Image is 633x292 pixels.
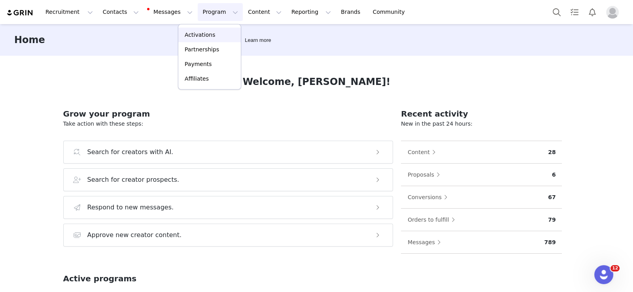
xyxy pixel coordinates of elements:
[601,6,627,19] button: Profile
[548,216,556,224] p: 79
[610,265,620,271] span: 12
[63,168,393,191] button: Search for creator prospects.
[407,168,444,181] button: Proposals
[544,238,556,247] p: 789
[87,203,174,212] h3: Respond to new messages.
[87,230,182,240] h3: Approve new creator content.
[548,3,565,21] button: Search
[87,175,180,185] h3: Search for creator prospects.
[548,193,556,202] p: 67
[566,3,583,21] a: Tasks
[185,75,209,83] p: Affiliates
[594,265,613,284] iframe: Intercom live chat
[584,3,601,21] button: Notifications
[185,60,212,68] p: Payments
[185,45,219,54] p: Partnerships
[401,108,562,120] h2: Recent activity
[548,148,556,156] p: 28
[63,120,393,128] p: Take action with these steps:
[185,31,215,39] p: Activations
[63,196,393,219] button: Respond to new messages.
[606,6,619,19] img: placeholder-profile.jpg
[63,108,393,120] h2: Grow your program
[243,75,391,89] h1: Welcome, [PERSON_NAME]!
[407,146,440,158] button: Content
[41,3,98,21] button: Recruitment
[144,3,197,21] button: Messages
[87,147,174,157] h3: Search for creators with AI.
[98,3,144,21] button: Contacts
[407,213,459,226] button: Orders to fulfill
[63,141,393,164] button: Search for creators with AI.
[552,171,556,179] p: 6
[14,33,45,47] h3: Home
[336,3,367,21] a: Brands
[63,273,137,284] h2: Active programs
[407,191,452,203] button: Conversions
[63,224,393,247] button: Approve new creator content.
[287,3,336,21] button: Reporting
[243,3,286,21] button: Content
[198,3,243,21] button: Program
[6,9,34,17] img: grin logo
[407,236,445,249] button: Messages
[401,120,562,128] p: New in the past 24 hours:
[368,3,413,21] a: Community
[243,36,272,44] div: Tooltip anchor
